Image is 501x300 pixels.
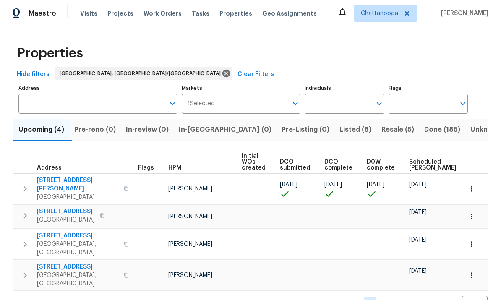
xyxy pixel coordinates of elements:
[138,165,154,171] span: Flags
[280,182,297,188] span: [DATE]
[457,98,469,110] button: Open
[80,9,97,18] span: Visits
[37,207,95,216] span: [STREET_ADDRESS]
[242,153,266,171] span: Initial WOs created
[37,216,95,224] span: [GEOGRAPHIC_DATA]
[290,98,301,110] button: Open
[168,165,181,171] span: HPM
[37,176,119,193] span: [STREET_ADDRESS][PERSON_NAME]
[60,69,224,78] span: [GEOGRAPHIC_DATA], [GEOGRAPHIC_DATA]/[GEOGRAPHIC_DATA]
[37,232,119,240] span: [STREET_ADDRESS]
[182,86,301,91] label: Markets
[74,124,116,136] span: Pre-reno (0)
[13,67,53,82] button: Hide filters
[305,86,384,91] label: Individuals
[37,193,119,201] span: [GEOGRAPHIC_DATA]
[17,49,83,57] span: Properties
[37,240,119,257] span: [GEOGRAPHIC_DATA], [GEOGRAPHIC_DATA]
[167,98,178,110] button: Open
[280,159,310,171] span: DCO submitted
[188,100,215,107] span: 1 Selected
[18,86,177,91] label: Address
[339,124,371,136] span: Listed (8)
[237,69,274,80] span: Clear Filters
[367,182,384,188] span: [DATE]
[438,9,488,18] span: [PERSON_NAME]
[168,186,212,192] span: [PERSON_NAME]
[409,209,427,215] span: [DATE]
[144,9,182,18] span: Work Orders
[409,237,427,243] span: [DATE]
[17,69,50,80] span: Hide filters
[18,124,64,136] span: Upcoming (4)
[361,9,398,18] span: Chattanooga
[282,124,329,136] span: Pre-Listing (0)
[107,9,133,18] span: Projects
[126,124,169,136] span: In-review (0)
[179,124,271,136] span: In-[GEOGRAPHIC_DATA] (0)
[37,271,119,288] span: [GEOGRAPHIC_DATA], [GEOGRAPHIC_DATA]
[409,182,427,188] span: [DATE]
[409,268,427,274] span: [DATE]
[192,10,209,16] span: Tasks
[389,86,468,91] label: Flags
[373,98,385,110] button: Open
[29,9,56,18] span: Maestro
[37,263,119,271] span: [STREET_ADDRESS]
[324,182,342,188] span: [DATE]
[234,67,277,82] button: Clear Filters
[324,159,352,171] span: DCO complete
[424,124,460,136] span: Done (185)
[168,241,212,247] span: [PERSON_NAME]
[168,214,212,219] span: [PERSON_NAME]
[381,124,414,136] span: Resale (5)
[219,9,252,18] span: Properties
[262,9,317,18] span: Geo Assignments
[37,165,62,171] span: Address
[55,67,232,80] div: [GEOGRAPHIC_DATA], [GEOGRAPHIC_DATA]/[GEOGRAPHIC_DATA]
[168,272,212,278] span: [PERSON_NAME]
[409,159,457,171] span: Scheduled [PERSON_NAME]
[367,159,395,171] span: D0W complete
